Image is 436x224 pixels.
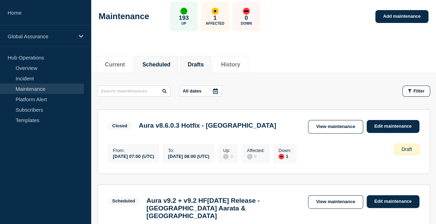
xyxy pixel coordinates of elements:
[308,195,363,209] a: View maintenance
[213,15,216,22] p: 1
[183,88,202,94] p: All dates
[375,10,428,23] a: Add maintenance
[139,122,276,129] h3: Aura v8.6.0.3 Hotfix - [GEOGRAPHIC_DATA]
[212,8,219,15] div: affected
[168,153,209,159] div: [DATE] 08:00 (UTC)
[367,195,419,208] a: Edit maintenance
[97,86,171,97] input: Search maintenances
[243,8,250,15] div: down
[112,123,127,128] div: Closed
[279,153,291,159] div: 1
[206,22,224,25] p: Affected
[99,11,149,21] h1: Maintenance
[179,15,189,22] p: 193
[112,198,135,203] div: Scheduled
[105,62,125,68] button: Current
[402,86,430,97] button: Filter
[223,153,233,159] div: 0
[279,154,284,159] div: down
[241,22,252,25] p: Down
[413,88,425,94] span: Filter
[8,33,74,39] p: Global Assurance
[223,148,233,153] p: Up :
[245,15,248,22] p: 0
[223,154,229,159] div: disabled
[247,154,253,159] div: disabled
[181,22,186,25] p: Up
[168,148,209,153] p: To :
[308,120,363,134] a: View maintenance
[221,62,240,68] button: History
[113,148,154,153] p: From :
[279,148,291,153] p: Down :
[179,86,222,97] button: All dates
[367,120,419,133] a: Edit maintenance
[247,148,265,153] p: Affected :
[247,153,265,159] div: 0
[146,197,301,220] h3: Aura v9.2 + v9.2 HF[DATE] Release - [GEOGRAPHIC_DATA] Aarata & [GEOGRAPHIC_DATA]
[188,62,204,68] button: Drafts
[394,144,419,155] div: Draft
[142,62,170,68] button: Scheduled
[180,8,187,15] div: up
[113,153,154,159] div: [DATE] 07:00 (UTC)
